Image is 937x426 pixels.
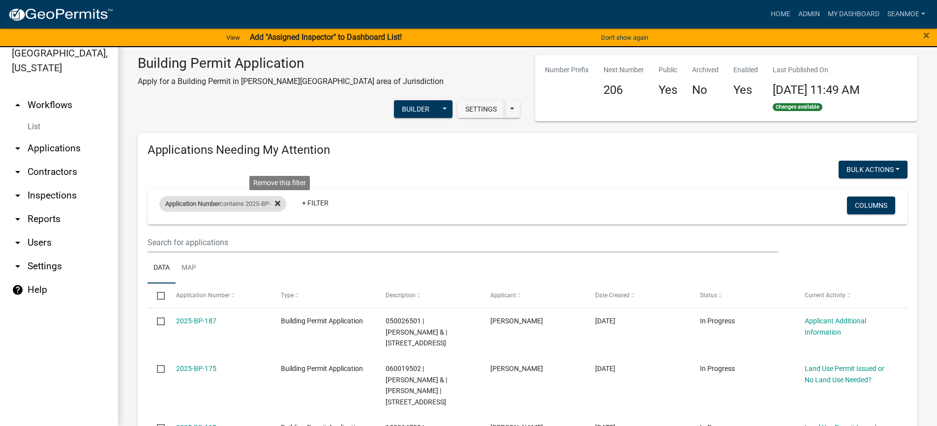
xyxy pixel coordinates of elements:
div: contains 2025-BP- [159,196,286,212]
datatable-header-cell: Type [271,284,376,307]
p: Public [659,65,677,75]
h4: Yes [659,83,677,97]
p: Next Number [604,65,644,75]
span: Type [281,292,294,299]
i: arrow_drop_down [12,213,24,225]
strong: Add "Assigned Inspector" to Dashboard List! [250,32,402,42]
a: 2025-BP-187 [176,317,216,325]
button: Close [923,29,930,41]
span: In Progress [700,317,735,325]
i: arrow_drop_down [12,190,24,201]
a: SeanMoe [883,5,929,24]
a: View [222,29,244,46]
a: Applicant Additional Information [805,317,866,336]
i: help [12,284,24,296]
datatable-header-cell: Application Number [166,284,271,307]
a: Land Use Permit Issued or No Land Use Needed? [805,365,884,384]
span: In Progress [700,365,735,372]
h4: Yes [733,83,758,97]
button: Columns [847,197,895,214]
button: Settings [457,100,505,118]
span: Sean Moe [490,317,543,325]
datatable-header-cell: Status [691,284,795,307]
i: arrow_drop_down [12,260,24,272]
span: Applicant [490,292,516,299]
a: Home [767,5,794,24]
datatable-header-cell: Applicant [481,284,586,307]
span: 050026501 | DAVID J HOFFMAN & | 13787 165TH AVE NE [386,317,447,347]
a: Map [176,253,202,284]
h4: 206 [604,83,644,97]
span: Building Permit Application [281,365,363,372]
datatable-header-cell: Description [376,284,481,307]
p: Archived [692,65,719,75]
span: [DATE] 11:49 AM [773,83,860,97]
a: 2025-BP-175 [176,365,216,372]
span: Changes available [773,103,823,111]
h4: No [692,83,719,97]
a: Data [148,253,176,284]
div: Remove this filter [249,176,310,190]
span: Date Created [595,292,630,299]
span: 08/04/2025 [595,317,615,325]
a: Admin [794,5,824,24]
input: Search for applications [148,232,778,253]
span: × [923,28,930,42]
h4: Applications Needing My Attention [148,143,907,157]
button: Bulk Actions [839,161,907,178]
i: arrow_drop_down [12,142,24,154]
p: Apply for a Building Permit in [PERSON_NAME][GEOGRAPHIC_DATA] area of Jurisdiction [138,76,444,87]
span: Description [386,292,416,299]
span: Application Number [165,200,220,207]
span: Current Activity [805,292,846,299]
datatable-header-cell: Select [148,284,166,307]
i: arrow_drop_up [12,99,24,111]
datatable-header-cell: Current Activity [795,284,900,307]
span: 07/24/2025 [595,365,615,372]
datatable-header-cell: Date Created [586,284,691,307]
button: Builder [394,100,437,118]
span: 060019502 | DAVID W BLOMMEL & | MELISSA BLOMMEL | 4155 135TH ST NW [386,365,447,406]
span: Scott Kiffmeyer [490,365,543,372]
p: Last Published On [773,65,860,75]
i: arrow_drop_down [12,237,24,249]
a: My Dashboard [824,5,883,24]
a: + Filter [294,194,336,212]
button: Don't show again [597,29,652,46]
i: arrow_drop_down [12,166,24,178]
span: Status [700,292,717,299]
span: Building Permit Application [281,317,363,325]
span: Application Number [176,292,230,299]
h3: Building Permit Application [138,55,444,72]
p: Enabled [733,65,758,75]
p: Number Prefix [545,65,589,75]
